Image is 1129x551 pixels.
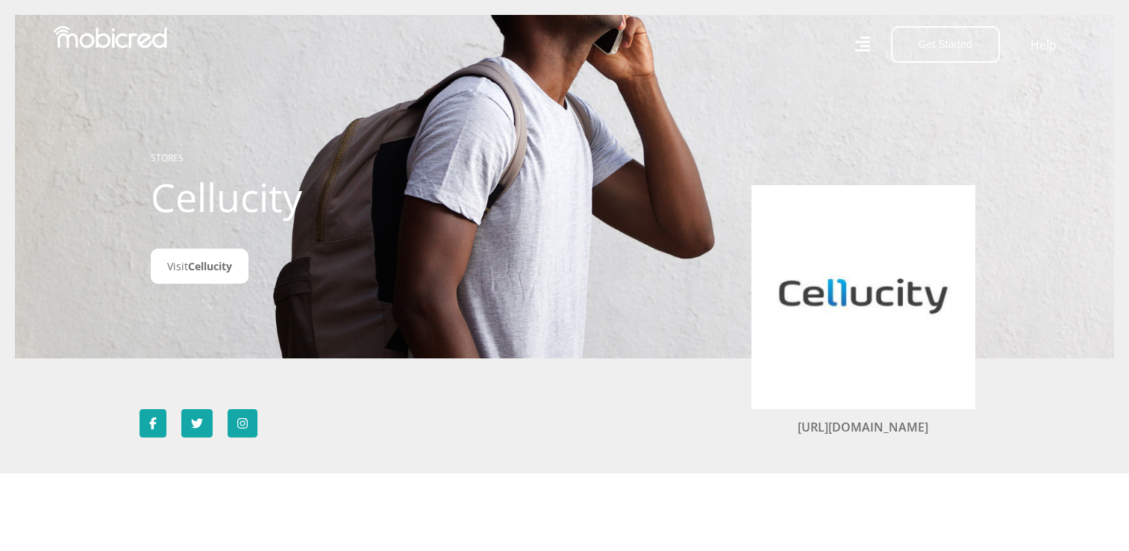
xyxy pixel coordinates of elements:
a: Help [1030,35,1057,55]
a: STORES [151,152,184,164]
img: Mobicred [54,26,167,49]
a: Follow Cellucity on Facebook [140,409,166,438]
span: Cellucity [188,259,232,273]
a: Follow Cellucity on Twitter [181,409,213,438]
a: VisitCellucity [151,249,248,284]
h1: Cellucity [151,174,483,220]
a: Follow Cellucity on Instagram [228,409,257,438]
button: Get Started [891,26,1000,63]
a: [URL][DOMAIN_NAME] [798,419,928,435]
img: Cellucity [774,208,953,387]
